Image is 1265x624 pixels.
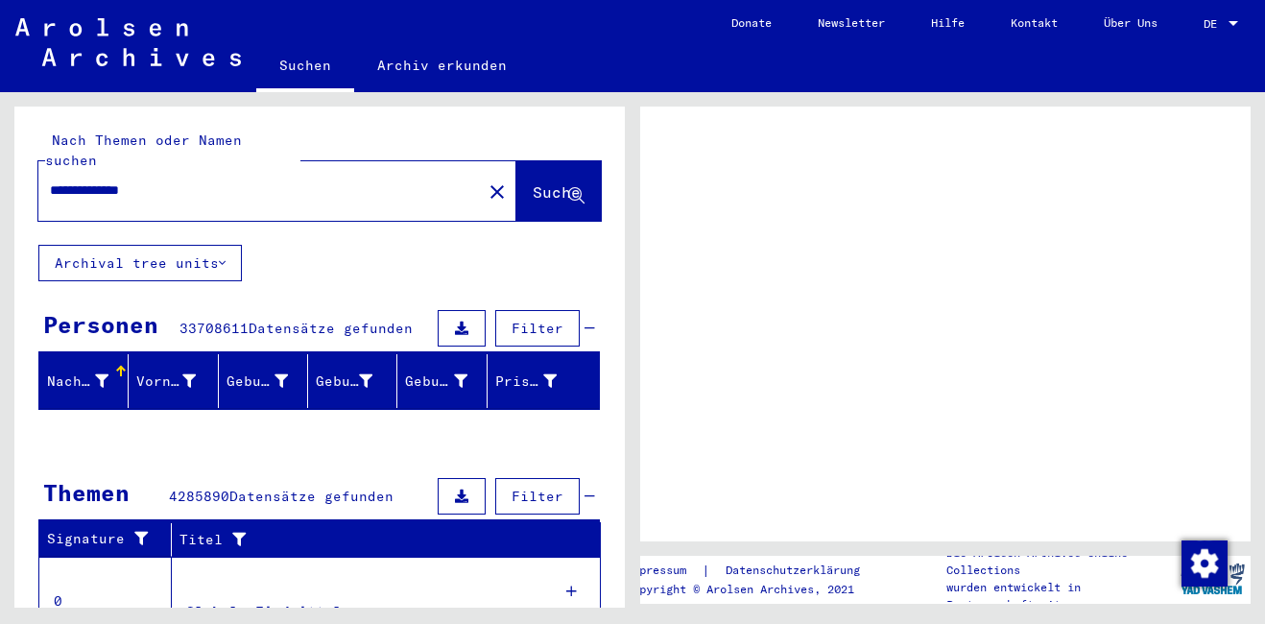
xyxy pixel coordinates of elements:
[15,18,241,66] img: Arolsen_neg.svg
[478,172,516,210] button: Clear
[179,530,562,550] div: Titel
[186,602,342,622] div: Globale Findmittel
[38,245,242,281] button: Archival tree units
[516,161,601,221] button: Suche
[1181,540,1228,587] img: Zustimmung ändern
[219,354,308,408] mat-header-cell: Geburtsname
[316,366,396,396] div: Geburt‏
[43,475,130,510] div: Themen
[136,372,196,392] div: Vorname
[249,320,413,337] span: Datensätze gefunden
[179,320,249,337] span: 33708611
[495,372,557,392] div: Prisoner #
[43,307,158,342] div: Personen
[47,529,156,549] div: Signature
[626,561,883,581] div: |
[1204,17,1225,31] span: DE
[512,488,563,505] span: Filter
[710,561,883,581] a: Datenschutzerklärung
[495,310,580,347] button: Filter
[946,544,1175,579] p: Die Arolsen Archives Online-Collections
[512,320,563,337] span: Filter
[308,354,397,408] mat-header-cell: Geburt‏
[354,42,530,88] a: Archiv erkunden
[136,366,220,396] div: Vorname
[256,42,354,92] a: Suchen
[397,354,487,408] mat-header-cell: Geburtsdatum
[486,180,509,204] mat-icon: close
[946,579,1175,613] p: wurden entwickelt in Partnerschaft mit
[626,581,883,598] p: Copyright © Arolsen Archives, 2021
[45,132,242,169] mat-label: Nach Themen oder Namen suchen
[405,366,490,396] div: Geburtsdatum
[169,488,229,505] span: 4285890
[495,366,581,396] div: Prisoner #
[533,182,581,202] span: Suche
[1177,555,1249,603] img: yv_logo.png
[488,354,599,408] mat-header-cell: Prisoner #
[316,372,372,392] div: Geburt‏
[179,524,582,555] div: Titel
[405,372,466,392] div: Geburtsdatum
[47,372,108,392] div: Nachname
[129,354,218,408] mat-header-cell: Vorname
[227,372,288,392] div: Geburtsname
[495,478,580,515] button: Filter
[626,561,702,581] a: Impressum
[229,488,394,505] span: Datensätze gefunden
[227,366,312,396] div: Geburtsname
[39,354,129,408] mat-header-cell: Nachname
[47,524,176,555] div: Signature
[47,366,132,396] div: Nachname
